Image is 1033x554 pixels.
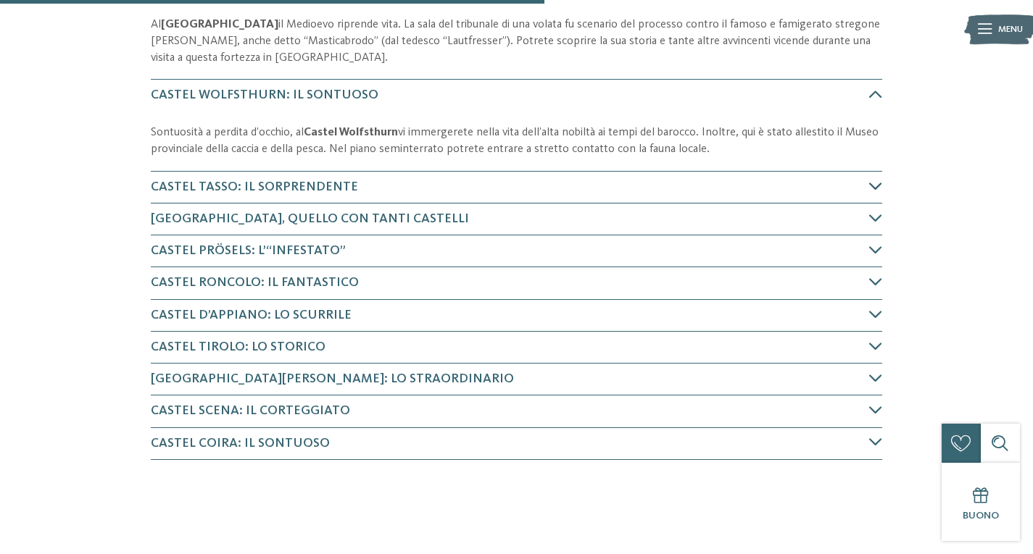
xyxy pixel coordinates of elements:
[151,437,330,450] span: Castel Coira: il sontuoso
[151,340,325,353] span: Castel Tirolo: lo storico
[304,127,398,138] strong: Castel Wolfsthurn
[151,404,350,417] span: Castel Scena: il corteggiato
[151,17,882,66] p: Al il Medioevo riprende vita. La sala del tribunale di una volata fu scenario del processo contro...
[151,125,882,157] p: Sontuosità a perdita d’occhio, al vi immergerete nella vita dell’alta nobiltà ai tempi del barocc...
[151,244,346,257] span: Castel Prösels: l’“infestato”
[151,276,359,289] span: Castel Roncolo: il fantastico
[151,372,514,385] span: [GEOGRAPHIC_DATA][PERSON_NAME]: lo straordinario
[161,19,278,30] strong: [GEOGRAPHIC_DATA]
[151,88,378,101] span: Castel Wolfsthurn: il sontuoso
[151,309,352,322] span: Castel d’Appiano: lo scurrile
[151,212,469,225] span: [GEOGRAPHIC_DATA], quello con tanti castelli
[963,511,999,521] span: Buono
[942,463,1020,541] a: Buono
[151,180,358,193] span: Castel Tasso: il sorprendente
